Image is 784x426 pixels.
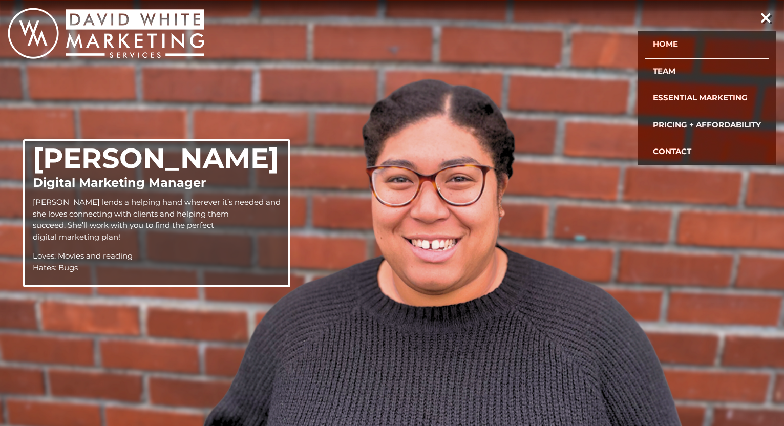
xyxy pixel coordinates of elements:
img: White Marketing - get found, lead digital [8,8,204,59]
h2: [PERSON_NAME] [33,145,281,172]
a: Pricing + Affordability [645,112,769,139]
a: White Marketing home link [8,8,204,62]
a: Contact [645,138,769,165]
span: Loves: Movies and reading [33,251,133,261]
h3: Digital Marketing Manager [33,177,281,189]
span: [PERSON_NAME] lends a helping hand wherever it’s needed and she loves connecting with clients and... [33,197,281,242]
button: toggle navigation [756,8,777,29]
a: Home [645,31,769,58]
span: Hates: Bugs [33,263,78,272]
a: Essential Marketing [645,84,769,112]
a: Team [645,58,769,85]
